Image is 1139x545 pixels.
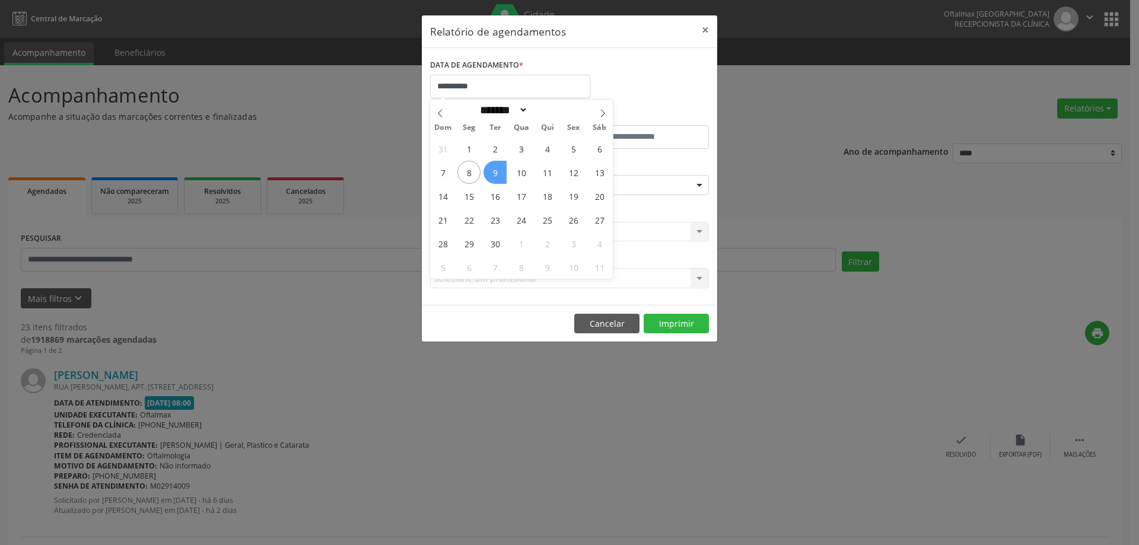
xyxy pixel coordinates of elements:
span: Setembro 29, 2025 [457,232,481,255]
span: Setembro 15, 2025 [457,184,481,208]
label: ATÉ [572,107,709,125]
span: Setembro 8, 2025 [457,161,481,184]
span: Setembro 14, 2025 [431,184,454,208]
button: Cancelar [574,314,640,334]
span: Setembro 12, 2025 [562,161,585,184]
span: Setembro 30, 2025 [483,232,507,255]
span: Setembro 7, 2025 [431,161,454,184]
span: Setembro 20, 2025 [588,184,611,208]
span: Qui [534,124,561,132]
span: Sex [561,124,587,132]
span: Setembro 17, 2025 [510,184,533,208]
button: Imprimir [644,314,709,334]
span: Setembro 4, 2025 [536,137,559,160]
span: Setembro 25, 2025 [536,208,559,231]
span: Setembro 6, 2025 [588,137,611,160]
span: Outubro 7, 2025 [483,256,507,279]
span: Setembro 11, 2025 [536,161,559,184]
span: Setembro 9, 2025 [483,161,507,184]
input: Year [528,104,567,116]
span: Ter [482,124,508,132]
span: Outubro 10, 2025 [562,256,585,279]
span: Setembro 13, 2025 [588,161,611,184]
span: Setembro 18, 2025 [536,184,559,208]
span: Setembro 21, 2025 [431,208,454,231]
h5: Relatório de agendamentos [430,24,566,39]
span: Setembro 23, 2025 [483,208,507,231]
span: Outubro 6, 2025 [457,256,481,279]
span: Setembro 26, 2025 [562,208,585,231]
span: Outubro 9, 2025 [536,256,559,279]
span: Setembro 2, 2025 [483,137,507,160]
span: Agosto 31, 2025 [431,137,454,160]
span: Outubro 2, 2025 [536,232,559,255]
span: Setembro 3, 2025 [510,137,533,160]
span: Outubro 11, 2025 [588,256,611,279]
span: Setembro 1, 2025 [457,137,481,160]
span: Outubro 5, 2025 [431,256,454,279]
span: Outubro 8, 2025 [510,256,533,279]
span: Setembro 27, 2025 [588,208,611,231]
span: Setembro 22, 2025 [457,208,481,231]
span: Outubro 1, 2025 [510,232,533,255]
span: Sáb [587,124,613,132]
select: Month [476,104,528,116]
span: Qua [508,124,534,132]
span: Setembro 28, 2025 [431,232,454,255]
span: Setembro 10, 2025 [510,161,533,184]
span: Setembro 24, 2025 [510,208,533,231]
span: Setembro 19, 2025 [562,184,585,208]
button: Close [693,15,717,44]
span: Setembro 16, 2025 [483,184,507,208]
span: Outubro 4, 2025 [588,232,611,255]
span: Dom [430,124,456,132]
label: DATA DE AGENDAMENTO [430,56,523,75]
span: Seg [456,124,482,132]
span: Outubro 3, 2025 [562,232,585,255]
span: Setembro 5, 2025 [562,137,585,160]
